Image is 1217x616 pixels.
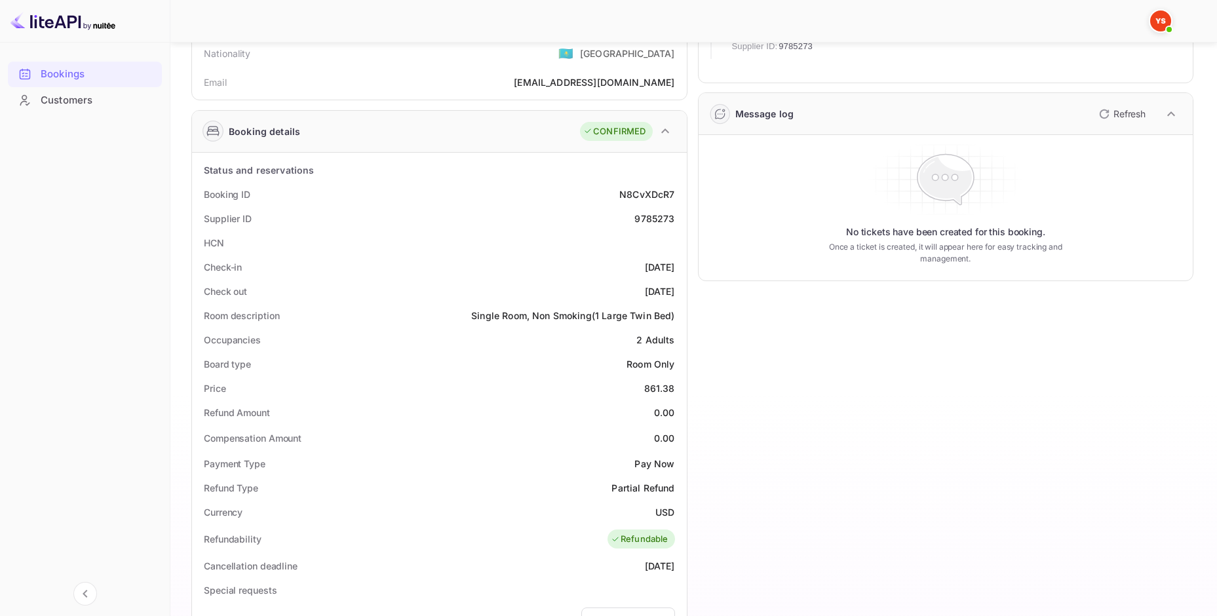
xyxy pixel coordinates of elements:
[634,458,674,469] ya-tr-span: Pay Now
[10,10,115,31] img: LiteAPI logo
[204,458,265,469] ya-tr-span: Payment Type
[204,286,247,297] ya-tr-span: Check out
[735,108,794,119] ya-tr-span: Message log
[732,41,778,51] ya-tr-span: Supplier ID:
[204,77,227,88] ya-tr-span: Email
[204,310,279,321] ya-tr-span: Room description
[654,431,675,445] div: 0.00
[204,533,261,545] ya-tr-span: Refundability
[593,125,646,138] ya-tr-span: CONFIRMED
[621,533,668,546] ya-tr-span: Refundable
[645,284,675,298] div: [DATE]
[645,260,675,274] div: [DATE]
[204,213,252,224] ya-tr-span: Supplier ID
[204,482,258,493] ya-tr-span: Refund Type
[611,482,674,493] ya-tr-span: Partial Refund
[8,62,162,87] div: Bookings
[204,261,242,273] ya-tr-span: Check-in
[204,407,270,418] ya-tr-span: Refund Amount
[204,383,226,394] ya-tr-span: Price
[644,381,675,395] div: 861.38
[204,358,251,370] ya-tr-span: Board type
[73,582,97,606] button: Collapse navigation
[558,41,573,65] span: United States
[229,125,300,138] ya-tr-span: Booking details
[41,93,92,108] ya-tr-span: Customers
[204,189,250,200] ya-tr-span: Booking ID
[645,559,675,573] div: [DATE]
[1091,104,1151,125] button: Refresh
[514,77,674,88] ya-tr-span: [EMAIL_ADDRESS][DOMAIN_NAME]
[636,334,674,345] ya-tr-span: 2 Adults
[813,241,1079,265] ya-tr-span: Once a ticket is created, it will appear here for easy tracking and management.
[580,48,675,59] ya-tr-span: [GEOGRAPHIC_DATA]
[8,88,162,113] div: Customers
[204,507,242,518] ya-tr-span: Currency
[471,310,674,321] ya-tr-span: Single Room, Non Smoking(1 Large Twin Bed)
[1113,108,1146,119] ya-tr-span: Refresh
[654,406,675,419] div: 0.00
[204,560,298,571] ya-tr-span: Cancellation deadline
[204,433,301,444] ya-tr-span: Compensation Amount
[619,189,674,200] ya-tr-span: N8CvXDcR7
[779,41,813,51] ya-tr-span: 9785273
[204,585,277,596] ya-tr-span: Special requests
[204,237,224,248] ya-tr-span: HCN
[204,48,251,59] ya-tr-span: Nationality
[558,46,573,60] ya-tr-span: 🇰🇿
[655,507,674,518] ya-tr-span: USD
[8,62,162,86] a: Bookings
[634,212,674,225] div: 9785273
[204,334,261,345] ya-tr-span: Occupancies
[204,164,314,176] ya-tr-span: Status and reservations
[1150,10,1171,31] img: Yandex Support
[8,88,162,112] a: Customers
[41,67,85,82] ya-tr-span: Bookings
[846,225,1045,239] ya-tr-span: No tickets have been created for this booking.
[627,358,674,370] ya-tr-span: Room Only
